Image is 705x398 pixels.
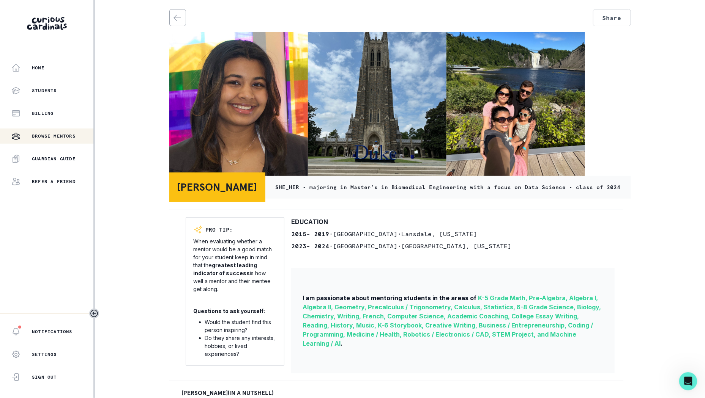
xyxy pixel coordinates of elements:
div: Jayanthi says… [6,54,146,136]
p: The team can also help [37,9,95,17]
img: Profile Photo [308,32,446,180]
div: Billing Issue - [PERSON_NAME] The [DATE] session was rescheduled to [DATE]. [PERSON_NAME] informe... [33,58,140,125]
img: Profile Photo [169,32,308,180]
button: back [170,9,185,26]
img: Profile image for Operator [22,4,34,16]
p: PRO TIP: [206,226,233,234]
button: Gif picker [24,248,30,254]
h1: Operator [37,4,64,9]
p: When evaluating whether a mentor would be a good match for your student keep in mind that the is ... [194,237,276,293]
button: Emoji picker [12,248,18,254]
div: Billing Issue - [PERSON_NAME]The [DATE] session was rescheduled to [DATE]. [PERSON_NAME] informed... [27,54,146,130]
b: [DATE] [19,182,39,188]
p: Sign Out [32,374,57,380]
button: Upload attachment [36,248,42,254]
li: Do they share any interests, hobbies, or lived experiences? [205,334,276,358]
span: . [341,340,342,347]
button: go back [5,3,19,17]
b: 2015 - 2019 [291,230,329,238]
p: EDUCATION [291,217,328,226]
button: Send a message… [129,245,142,257]
textarea: Message… [6,232,145,245]
button: Toggle sidebar [89,309,99,318]
img: Curious Cardinals Logo [27,17,67,30]
p: Browse Mentors [32,133,76,139]
p: Guardian Guide [32,156,76,162]
p: Refer a friend [32,179,76,185]
p: Notifications [32,329,73,335]
p: Billing [32,110,54,116]
img: Profile Photo [446,32,585,180]
span: • [GEOGRAPHIC_DATA] • [GEOGRAPHIC_DATA] , [US_STATE] [329,242,511,250]
p: SHE_HER • majoring in Master's in Biomedical Engineering with a focus on Data Science • class of ... [276,183,621,191]
div: Close [133,3,147,17]
button: Share [593,9,631,26]
div: You’ll get replies here and in your email: ✉️ [12,140,118,170]
div: [DATE] [6,44,146,54]
button: Start recording [48,248,54,254]
p: [PERSON_NAME] [177,179,257,195]
p: Home [32,65,44,71]
div: Billing Request - [PERSON_NAME] We understand that schedules are pre-determined but we also under... [33,204,140,353]
span: • [GEOGRAPHIC_DATA] • Lansdale , [US_STATE] [329,230,477,238]
div: You’ll get replies here and in your email:✉️[EMAIL_ADDRESS][PERSON_NAME][DOMAIN_NAME]The team wil... [6,136,125,193]
button: Home [119,3,133,17]
iframe: Intercom live chat [679,372,697,390]
p: [PERSON_NAME] (IN A NUTSHELL) [182,388,274,397]
b: 2023 - 2024 [291,242,329,250]
p: Students [32,88,57,94]
li: Would the student find this person inspiring? [205,318,276,334]
b: greatest leading indicator of success [194,262,257,276]
b: [EMAIL_ADDRESS][PERSON_NAME][DOMAIN_NAME] [12,156,111,169]
div: The team will be back 🕒 [12,174,118,189]
div: Operator says… [6,136,146,199]
span: I am passionate about mentoring students in the areas of [303,294,476,302]
p: Questions to ask yourself: [194,307,265,315]
p: Settings [32,351,57,357]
